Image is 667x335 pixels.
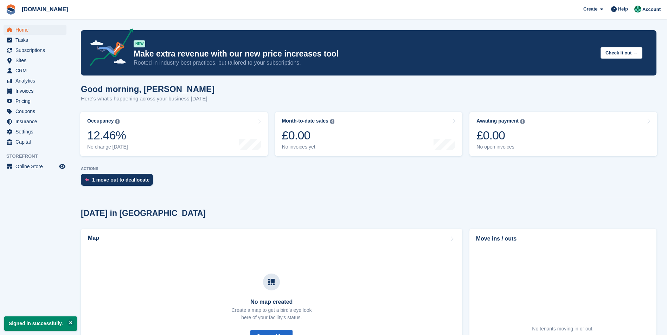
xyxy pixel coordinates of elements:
span: Sites [15,55,58,65]
h1: Good morning, [PERSON_NAME] [81,84,214,94]
a: menu [4,86,66,96]
a: menu [4,55,66,65]
div: No change [DATE] [87,144,128,150]
div: £0.00 [282,128,334,143]
h2: Map [88,235,99,241]
span: Invoices [15,86,58,96]
div: Occupancy [87,118,114,124]
h3: No map created [231,299,312,305]
span: Capital [15,137,58,147]
span: Online Store [15,162,58,171]
span: Account [642,6,661,13]
a: menu [4,66,66,75]
div: No open invoices [476,144,525,150]
a: [DOMAIN_NAME] [19,4,71,15]
span: Subscriptions [15,45,58,55]
a: menu [4,96,66,106]
p: Signed in successfully. [4,316,77,331]
div: No tenants moving in or out. [532,325,594,333]
div: Month-to-date sales [282,118,328,124]
a: menu [4,35,66,45]
a: 1 move out to deallocate [81,174,156,189]
h2: Move ins / outs [476,235,650,243]
a: menu [4,106,66,116]
p: Create a map to get a bird's eye look here of your facility's status. [231,307,312,321]
div: £0.00 [476,128,525,143]
a: menu [4,162,66,171]
a: Awaiting payment £0.00 No open invoices [469,112,657,156]
p: Rooted in industry best practices, but tailored to your subscriptions. [134,59,595,67]
img: icon-info-grey-7440780725fd019a000dd9b08b2336e03edf1995a4989e88bcd33f0948082b44.svg [115,119,120,124]
a: Preview store [58,162,66,171]
h2: [DATE] in [GEOGRAPHIC_DATA] [81,209,206,218]
div: NEW [134,40,145,47]
p: Make extra revenue with our new price increases tool [134,49,595,59]
span: Create [583,6,597,13]
a: Month-to-date sales £0.00 No invoices yet [275,112,463,156]
a: menu [4,117,66,126]
div: Awaiting payment [476,118,519,124]
span: Pricing [15,96,58,106]
span: Storefront [6,153,70,160]
a: menu [4,25,66,35]
button: Check it out → [601,47,642,59]
img: map-icn-33ee37083ee616e46c38cad1a60f524a97daa1e2b2c8c0bc3eb3415660979fc1.svg [268,279,275,285]
img: Steven Kendall [634,6,641,13]
a: menu [4,127,66,137]
span: Tasks [15,35,58,45]
p: Here's what's happening across your business [DATE] [81,95,214,103]
span: Analytics [15,76,58,86]
a: menu [4,137,66,147]
img: icon-info-grey-7440780725fd019a000dd9b08b2336e03edf1995a4989e88bcd33f0948082b44.svg [330,119,334,124]
span: Coupons [15,106,58,116]
a: Occupancy 12.46% No change [DATE] [80,112,268,156]
img: stora-icon-8386f47178a22dfd0bd8f6a31ec36ba5ce8667c1dd55bd0f319d3a0aa187defe.svg [6,4,16,15]
img: move_outs_to_deallocate_icon-f764333ba52eb49d3ac5e1228854f67142a1ed5810a6f6cc68b1a99e826820c5.svg [85,178,89,182]
span: Settings [15,127,58,137]
img: price-adjustments-announcement-icon-8257ccfd72463d97f412b2fc003d46551f7dbcb40ab6d574587a9cd5c0d94... [84,28,133,68]
span: Help [618,6,628,13]
div: 1 move out to deallocate [92,177,149,183]
a: menu [4,76,66,86]
span: CRM [15,66,58,75]
p: ACTIONS [81,166,656,171]
img: icon-info-grey-7440780725fd019a000dd9b08b2336e03edf1995a4989e88bcd33f0948082b44.svg [520,119,525,124]
a: menu [4,45,66,55]
div: 12.46% [87,128,128,143]
div: No invoices yet [282,144,334,150]
span: Insurance [15,117,58,126]
span: Home [15,25,58,35]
